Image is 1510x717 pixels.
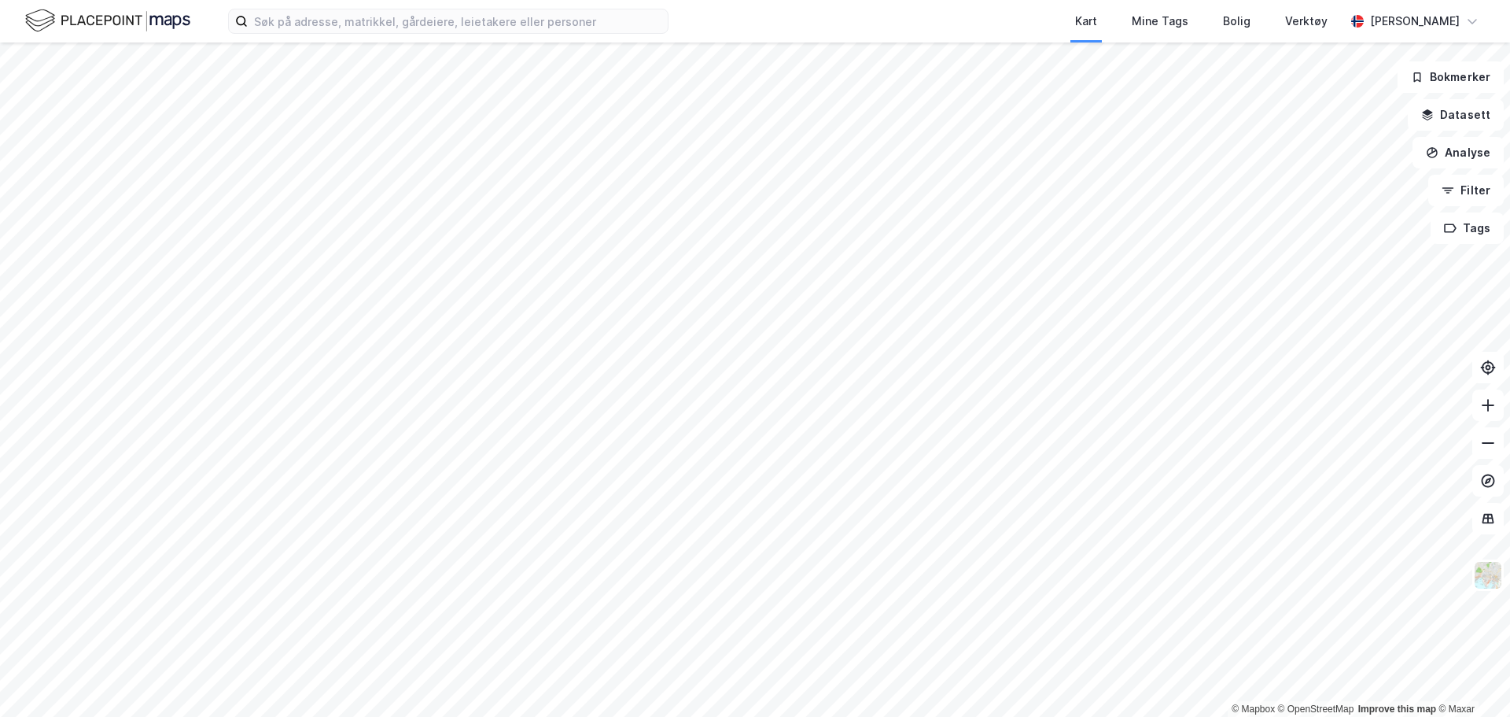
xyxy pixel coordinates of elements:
[248,9,668,33] input: Søk på adresse, matrikkel, gårdeiere, leietakere eller personer
[1232,704,1275,715] a: Mapbox
[1075,12,1097,31] div: Kart
[1278,704,1354,715] a: OpenStreetMap
[1132,12,1188,31] div: Mine Tags
[1431,641,1510,717] iframe: Chat Widget
[1370,12,1460,31] div: [PERSON_NAME]
[1398,61,1504,93] button: Bokmerker
[1285,12,1328,31] div: Verktøy
[1358,704,1436,715] a: Improve this map
[1412,137,1504,168] button: Analyse
[1428,175,1504,206] button: Filter
[25,7,190,35] img: logo.f888ab2527a4732fd821a326f86c7f29.svg
[1223,12,1250,31] div: Bolig
[1408,99,1504,131] button: Datasett
[1473,560,1503,590] img: Z
[1431,213,1504,244] button: Tags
